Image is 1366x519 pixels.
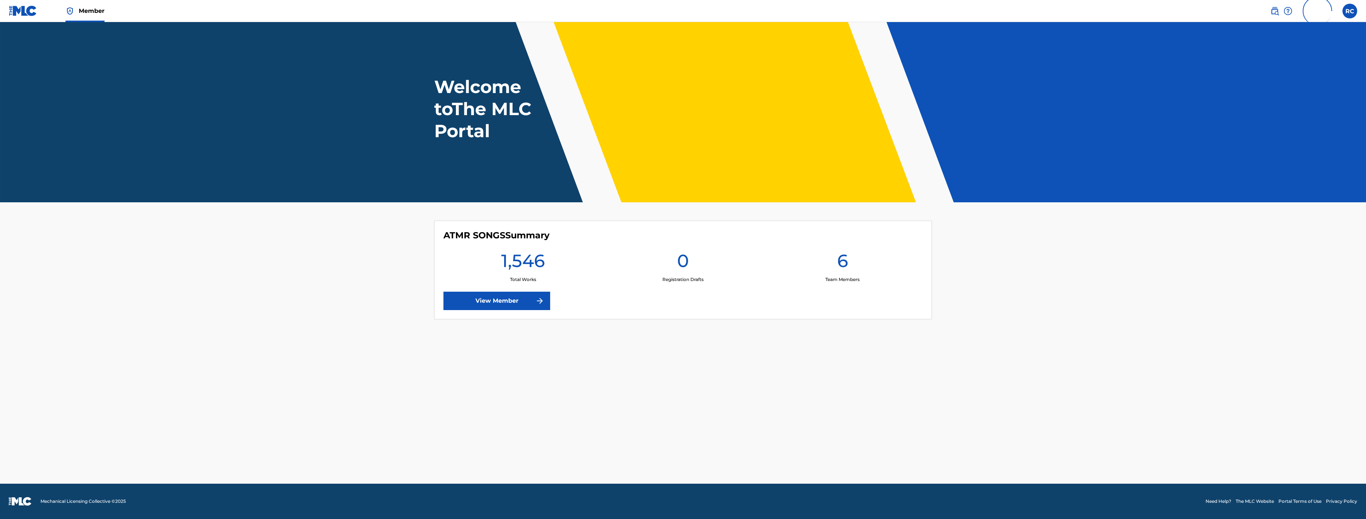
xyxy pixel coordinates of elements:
img: Top Rightsholder [66,7,74,15]
a: Privacy Policy [1326,498,1357,505]
a: The MLC Website [1236,498,1274,505]
img: search [1270,7,1279,15]
a: View Member [443,292,550,310]
h1: 1,546 [501,250,545,276]
p: Team Members [825,276,860,283]
img: f7272a7cc735f4ea7f67.svg [535,296,544,305]
span: Mechanical Licensing Collective © 2025 [40,498,126,505]
h1: 0 [677,250,689,276]
a: Need Help? [1206,498,1231,505]
img: MLC Logo [9,6,37,16]
div: Help [1284,4,1292,18]
a: Portal Terms of Use [1278,498,1321,505]
iframe: Chat Widget [1329,484,1366,519]
h1: 6 [837,250,848,276]
h1: Welcome to The MLC Portal [434,76,572,142]
div: User Menu [1342,4,1357,18]
img: help [1284,7,1292,15]
p: Total Works [510,276,536,283]
span: Member [79,7,105,15]
p: Registration Drafts [662,276,704,283]
h4: ATMR SONGS [443,230,549,241]
img: logo [9,497,32,506]
a: Public Search [1270,4,1279,18]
